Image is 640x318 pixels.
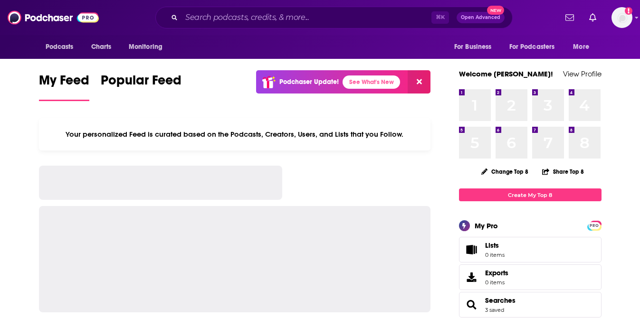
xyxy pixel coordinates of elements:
span: PRO [589,222,600,229]
button: Change Top 8 [476,166,535,178]
span: Open Advanced [461,15,500,20]
a: Create My Top 8 [459,188,602,201]
button: open menu [503,38,569,56]
span: Lists [485,241,505,250]
button: Share Top 8 [542,162,584,181]
a: Welcome [PERSON_NAME]! [459,69,553,78]
span: Exports [485,269,508,277]
button: open menu [39,38,86,56]
span: Searches [459,292,602,318]
img: Podchaser - Follow, Share and Rate Podcasts [8,9,99,27]
a: Searches [485,296,516,305]
span: Charts [91,40,112,54]
span: Podcasts [46,40,74,54]
a: Popular Feed [101,72,181,101]
div: Search podcasts, credits, & more... [155,7,513,28]
a: Show notifications dropdown [562,9,578,26]
span: Exports [462,271,481,284]
span: Lists [485,241,499,250]
svg: Add a profile image [625,7,632,15]
span: Lists [462,243,481,256]
a: Show notifications dropdown [585,9,600,26]
span: New [487,6,504,15]
span: 0 items [485,279,508,286]
span: More [573,40,589,54]
a: Charts [85,38,117,56]
span: 0 items [485,252,505,258]
button: open menu [122,38,175,56]
a: See What's New [343,75,400,89]
a: Exports [459,264,602,290]
a: 3 saved [485,307,504,313]
span: For Podcasters [509,40,555,54]
p: Podchaser Update! [279,78,339,86]
span: Popular Feed [101,72,181,94]
span: For Business [454,40,492,54]
a: View Profile [563,69,602,78]
button: Open AdvancedNew [457,12,505,23]
span: Logged in as sophiak [611,7,632,28]
div: My Pro [475,221,498,230]
button: open menu [448,38,504,56]
img: User Profile [611,7,632,28]
a: PRO [589,222,600,229]
a: Lists [459,237,602,262]
input: Search podcasts, credits, & more... [181,10,431,25]
span: Monitoring [129,40,162,54]
button: Show profile menu [611,7,632,28]
a: Searches [462,298,481,311]
div: Your personalized Feed is curated based on the Podcasts, Creators, Users, and Lists that you Follow. [39,118,431,150]
span: My Feed [39,72,89,94]
span: ⌘ K [431,11,449,24]
a: My Feed [39,72,89,101]
button: open menu [566,38,601,56]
